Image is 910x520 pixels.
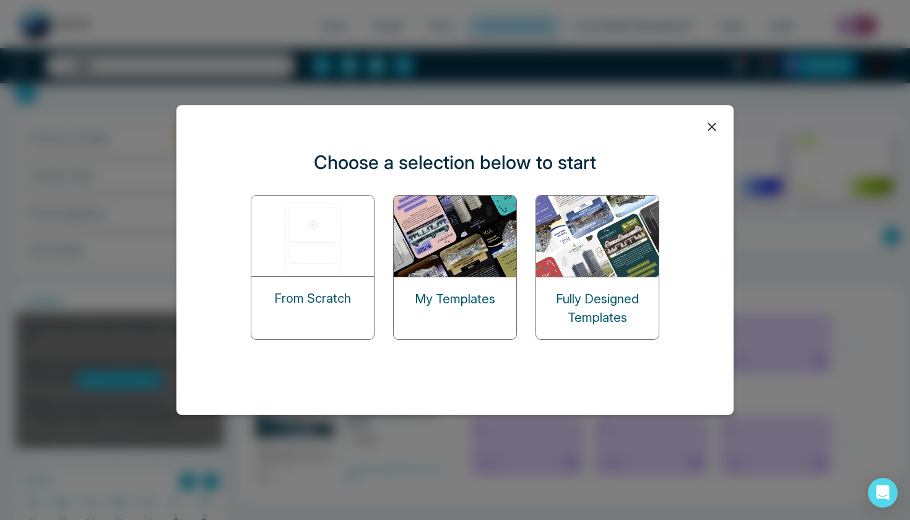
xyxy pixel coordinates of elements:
p: From Scratch [274,289,351,308]
div: Open Intercom Messenger [868,478,898,508]
p: Fully Designed Templates [536,290,659,327]
img: my-templates.png [394,196,518,277]
p: My Templates [415,290,495,308]
p: Choose a selection below to start [314,149,596,176]
img: start-from-scratch.png [251,196,375,276]
img: designed-templates.png [536,196,660,277]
